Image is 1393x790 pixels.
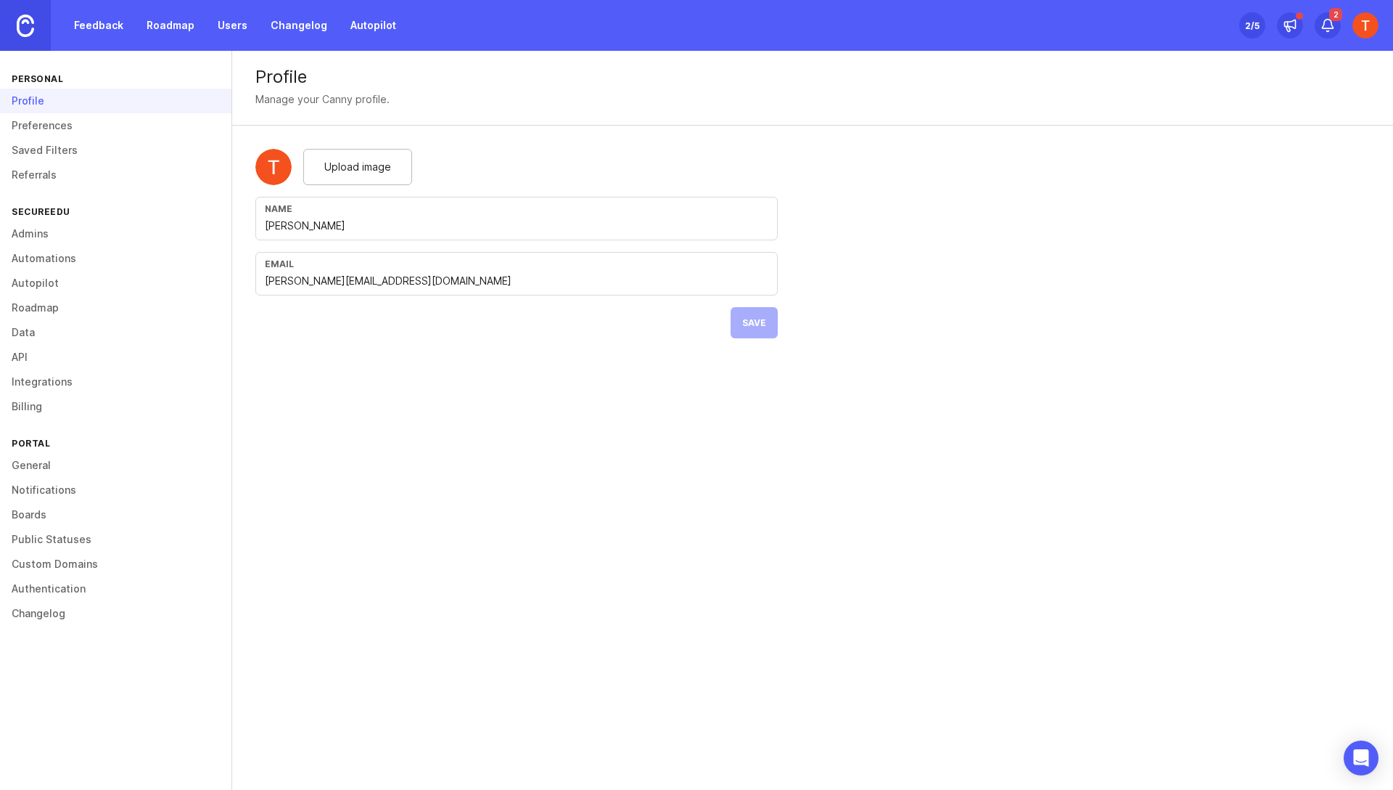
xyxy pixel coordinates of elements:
[324,159,391,175] span: Upload image
[209,12,256,38] a: Users
[1352,12,1378,38] img: Tishya Tarun
[1239,12,1265,38] button: 2/5
[138,12,203,38] a: Roadmap
[265,258,768,269] div: Email
[342,12,405,38] a: Autopilot
[265,203,768,214] div: Name
[17,15,34,37] img: Canny Home
[1245,15,1260,36] div: 2 /5
[1329,8,1342,21] span: 2
[255,91,390,107] div: Manage your Canny profile.
[1344,741,1378,775] div: Open Intercom Messenger
[65,12,132,38] a: Feedback
[255,149,292,185] img: Tishya Tarun
[255,68,1370,86] div: Profile
[262,12,336,38] a: Changelog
